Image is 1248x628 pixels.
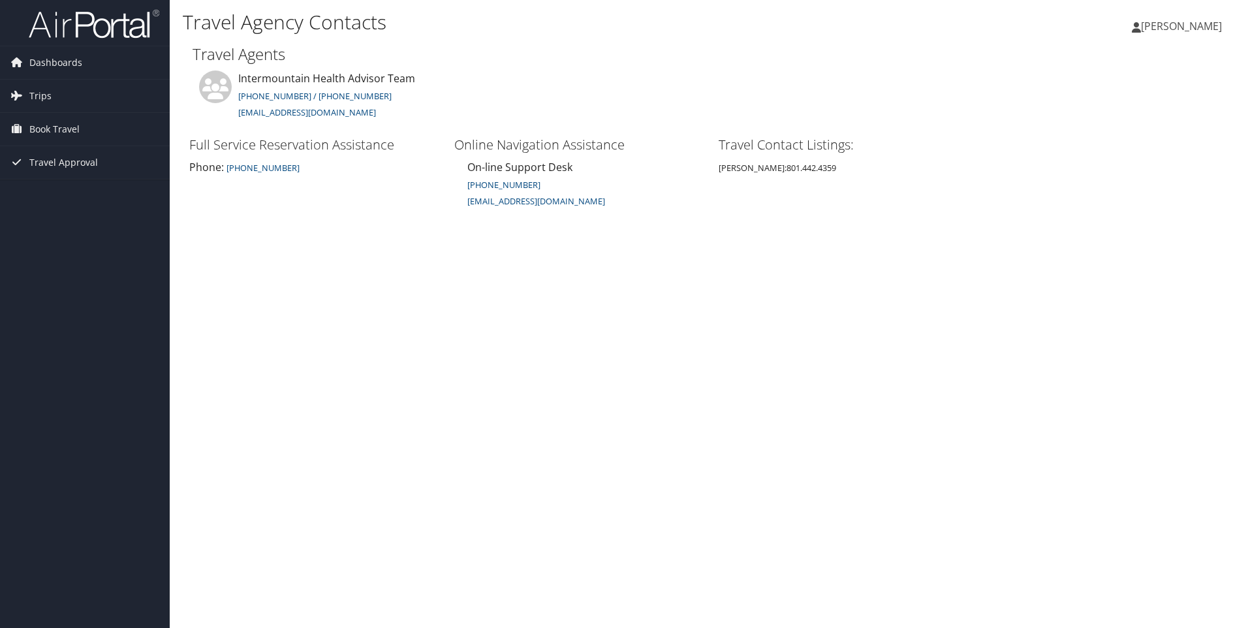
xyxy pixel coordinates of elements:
[467,195,605,207] small: [EMAIL_ADDRESS][DOMAIN_NAME]
[787,162,836,174] span: 801.442.4359
[238,71,415,86] span: Intermountain Health Advisor Team
[183,8,884,36] h1: Travel Agency Contacts
[189,136,441,154] h3: Full Service Reservation Assistance
[1141,19,1222,33] span: [PERSON_NAME]
[29,80,52,112] span: Trips
[238,106,376,118] a: [EMAIL_ADDRESS][DOMAIN_NAME]
[719,162,836,174] small: [PERSON_NAME]:
[193,43,1225,65] h2: Travel Agents
[29,8,159,39] img: airportal-logo.png
[238,90,392,102] a: [PHONE_NUMBER] / [PHONE_NUMBER]
[29,113,80,146] span: Book Travel
[467,160,572,174] span: On-line Support Desk
[1132,7,1235,46] a: [PERSON_NAME]
[467,193,605,208] a: [EMAIL_ADDRESS][DOMAIN_NAME]
[29,46,82,79] span: Dashboards
[29,146,98,179] span: Travel Approval
[454,136,706,154] h3: Online Navigation Assistance
[226,162,300,174] small: [PHONE_NUMBER]
[467,179,540,191] a: [PHONE_NUMBER]
[224,160,300,174] a: [PHONE_NUMBER]
[719,136,971,154] h3: Travel Contact Listings:
[189,159,441,175] div: Phone:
